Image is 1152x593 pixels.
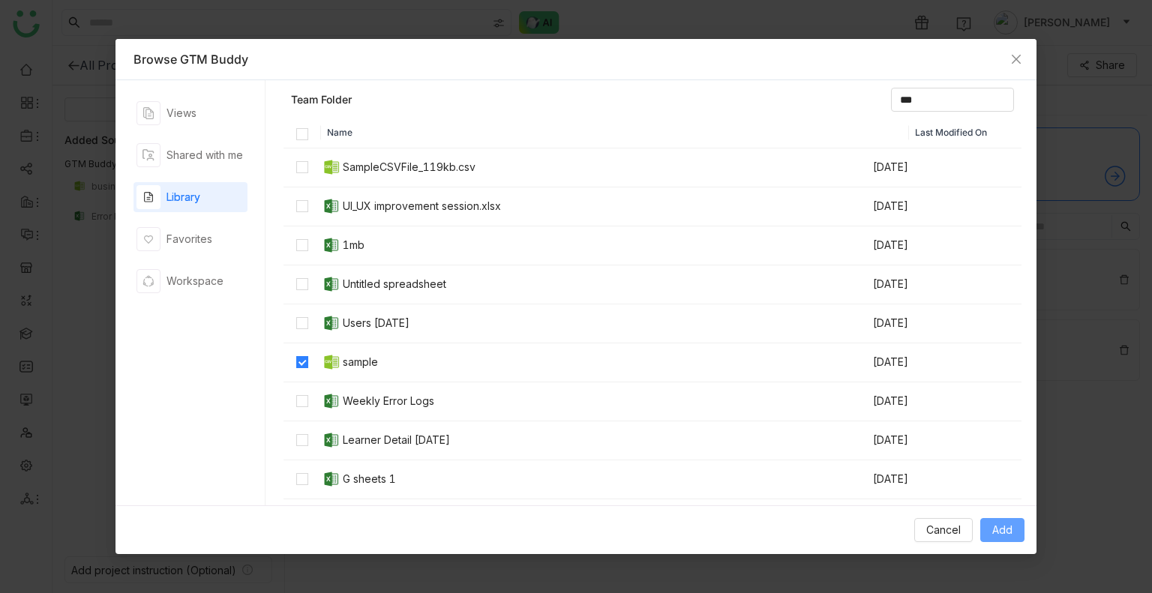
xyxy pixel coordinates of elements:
[343,276,446,292] div: Untitled spreadsheet
[996,39,1036,79] button: Close
[871,460,984,499] td: [DATE]
[321,118,910,148] th: Name
[322,275,340,293] img: xlsx.svg
[343,237,364,253] div: 1mb
[926,522,961,538] span: Cancel
[133,51,1019,67] div: Browse GTM Buddy
[871,148,984,187] td: [DATE]
[322,431,340,449] img: xlsx.svg
[166,147,243,163] div: Shared with me
[909,118,1021,148] th: Last Modified On
[343,432,450,448] div: Learner Detail [DATE]
[322,470,340,488] img: xlsx.svg
[343,315,409,331] div: Users [DATE]
[322,236,340,254] img: xlsx.svg
[322,197,340,215] img: xlsx.svg
[322,314,340,332] img: xlsx.svg
[871,226,984,265] td: [DATE]
[343,159,475,175] div: SampleCSVFile_119kb.csv
[871,499,984,538] td: [DATE]
[871,421,984,460] td: [DATE]
[166,231,212,247] div: Favorites
[343,354,378,370] div: sample
[322,158,340,176] img: csv.svg
[166,189,200,205] div: Library
[322,392,340,410] img: xlsx.svg
[343,198,501,214] div: UI_UX improvement session.xlsx
[322,353,340,371] img: csv.svg
[992,522,1012,538] span: Add
[914,518,973,542] button: Cancel
[871,304,984,343] td: [DATE]
[343,471,396,487] div: G sheets 1
[871,382,984,421] td: [DATE]
[166,273,223,289] div: Workspace
[343,393,434,409] div: Weekly Error Logs
[291,92,352,107] a: Team Folder
[871,187,984,226] td: [DATE]
[166,105,196,121] div: Views
[980,518,1024,542] button: Add
[871,343,984,382] td: [DATE]
[871,265,984,304] td: [DATE]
